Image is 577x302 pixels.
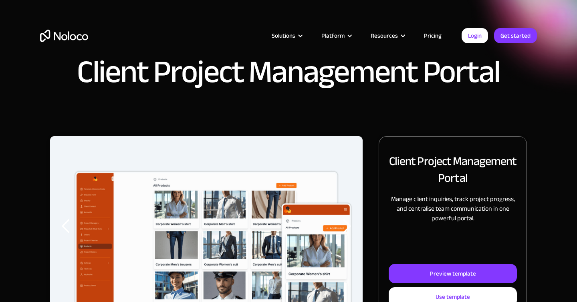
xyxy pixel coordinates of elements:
[311,30,361,41] div: Platform
[262,30,311,41] div: Solutions
[414,30,452,41] a: Pricing
[389,153,517,186] h2: Client Project Management Portal
[321,30,345,41] div: Platform
[371,30,398,41] div: Resources
[361,30,414,41] div: Resources
[77,56,500,88] h1: Client Project Management Portal
[494,28,537,43] a: Get started
[462,28,488,43] a: Login
[436,292,470,302] div: Use template
[430,268,476,279] div: Preview template
[272,30,295,41] div: Solutions
[389,194,517,223] p: Manage client inquiries, track project progress, and centralise team communication in one powerfu...
[389,264,517,283] a: Preview template
[40,30,88,42] a: home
